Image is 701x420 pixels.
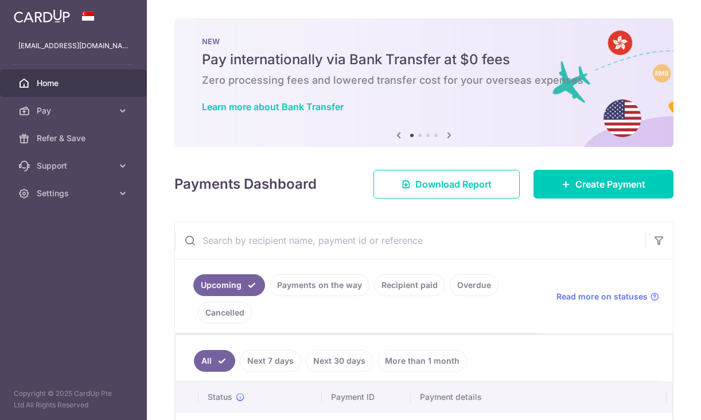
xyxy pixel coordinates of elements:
[270,274,369,296] a: Payments on the way
[37,77,112,89] span: Home
[377,350,467,372] a: More than 1 month
[556,291,648,302] span: Read more on statuses
[373,170,520,199] a: Download Report
[37,160,112,172] span: Support
[174,174,317,195] h4: Payments Dashboard
[533,170,673,199] a: Create Payment
[198,302,252,324] a: Cancelled
[193,274,265,296] a: Upcoming
[37,188,112,199] span: Settings
[374,274,445,296] a: Recipient paid
[208,391,232,403] span: Status
[18,40,128,52] p: [EMAIL_ADDRESS][DOMAIN_NAME]
[306,350,373,372] a: Next 30 days
[194,350,235,372] a: All
[175,222,645,259] input: Search by recipient name, payment id or reference
[322,382,411,412] th: Payment ID
[37,105,112,116] span: Pay
[202,73,646,87] h6: Zero processing fees and lowered transfer cost for your overseas expenses
[240,350,301,372] a: Next 7 days
[14,9,70,23] img: CardUp
[202,37,646,46] p: NEW
[202,101,344,112] a: Learn more about Bank Transfer
[627,386,690,414] iframe: Opens a widget where you can find more information
[202,50,646,69] h5: Pay internationally via Bank Transfer at $0 fees
[450,274,499,296] a: Overdue
[174,18,673,147] img: Bank transfer banner
[556,291,659,302] a: Read more on statuses
[411,382,667,412] th: Payment details
[415,177,492,191] span: Download Report
[575,177,645,191] span: Create Payment
[37,133,112,144] span: Refer & Save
